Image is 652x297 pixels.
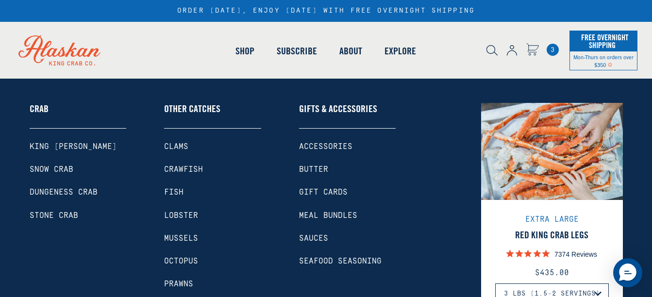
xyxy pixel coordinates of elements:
img: account [507,45,517,56]
a: About [328,23,373,79]
a: Crab [30,103,127,129]
a: Fish [164,188,261,197]
a: Butter [299,165,396,174]
div: ORDER [DATE], ENJOY [DATE] WITH FREE OVERNIGHT SHIPPING [177,7,475,15]
a: Cart [547,44,559,56]
p: 7374 Reviews [554,249,597,259]
img: Alaskan King Crab Co. logo [5,22,114,79]
span: 3 [547,44,559,56]
a: Seafood Seasoning [299,257,396,266]
a: Stone Crab [30,211,127,220]
a: Prawns [164,280,261,289]
a: Clams [164,142,261,151]
a: Explore [373,23,427,79]
a: Gift Cards [299,188,396,197]
span: 4.9 out of 5 stars rating in total 7374 reviews. [506,247,550,260]
div: Messenger Dummy Widget [613,258,642,287]
a: Snow Crab [30,165,127,174]
a: Cart [526,43,539,57]
a: King [PERSON_NAME] [30,142,127,151]
a: Octopus [164,257,261,266]
a: 7374 Reviews [495,247,609,260]
a: Other Catches [164,103,261,129]
img: Red King Crab Legs [481,81,623,223]
a: Shop [224,23,266,79]
a: Subscribe [266,23,328,79]
a: Mussels [164,234,261,243]
a: Meal Bundles [299,211,396,220]
img: search [486,45,498,56]
a: Dungeness Crab [30,188,127,197]
span: Extra Large [525,215,579,224]
a: Crawfish [164,165,261,174]
a: Red King Crab Legs [495,229,609,241]
span: Shipping Notice Icon [608,61,612,68]
a: Sauces [299,234,396,243]
span: Free Overnight Shipping [579,30,628,52]
span: $435.00 [535,268,569,277]
a: Gifts & Accessories [299,103,396,129]
a: Lobster [164,211,261,220]
a: Accessories [299,142,396,151]
span: Mon-Thurs on orders over $350 [573,53,634,68]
